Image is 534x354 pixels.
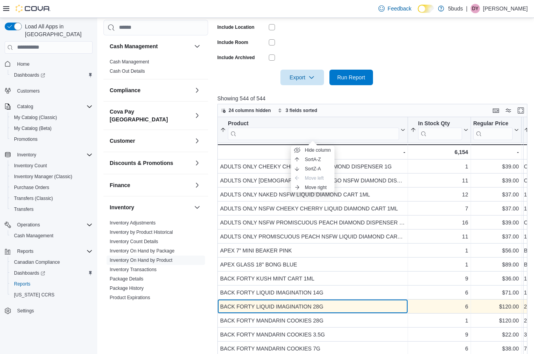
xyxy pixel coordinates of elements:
[471,4,480,13] div: Danielle Young
[22,23,93,38] span: Load All Apps in [GEOGRAPHIC_DATA]
[110,159,173,166] h3: Discounts & Promotions
[110,42,158,50] h3: Cash Management
[473,120,512,140] div: Regular Price
[11,268,93,278] span: Dashboards
[473,176,518,185] div: $39.00
[110,86,191,94] button: Compliance
[11,258,93,267] span: Canadian Compliance
[410,162,468,171] div: 1
[418,5,434,13] input: Dark Mode
[410,232,468,241] div: 11
[14,270,45,276] span: Dashboards
[110,276,144,281] a: Package Details
[14,259,60,265] span: Canadian Compliance
[410,120,468,140] button: In Stock Qty
[11,279,93,289] span: Reports
[110,42,191,50] button: Cash Management
[8,257,96,268] button: Canadian Compliance
[305,166,321,172] span: Sort Z-A
[8,289,96,300] button: [US_STATE] CCRS
[410,288,468,297] div: 6
[220,232,405,241] div: ADULTS ONLY PROMISCUOUS PEACH NSFW LIQUID DIAMOND CART 1ML
[11,124,55,133] a: My Catalog (Beta)
[17,248,33,254] span: Reports
[14,136,38,142] span: Promotions
[16,5,51,12] img: Cova
[473,190,518,199] div: $37.00
[410,302,468,311] div: 6
[14,306,37,315] a: Settings
[11,258,63,267] a: Canadian Compliance
[229,107,271,114] span: 24 columns hidden
[14,59,93,69] span: Home
[110,107,191,123] button: Cova Pay [GEOGRAPHIC_DATA]
[410,260,468,269] div: 1
[110,266,157,272] a: Inventory Transactions
[473,120,512,127] div: Regular Price
[193,136,202,145] button: Customer
[14,173,72,180] span: Inventory Manager (Classic)
[8,268,96,279] a: Dashboards
[110,68,145,74] span: Cash Out Details
[11,113,93,122] span: My Catalog (Classic)
[110,285,144,291] span: Package History
[473,288,518,297] div: $71.00
[410,190,468,199] div: 12
[11,205,93,214] span: Transfers
[8,171,96,182] button: Inventory Manager (Classic)
[14,114,57,121] span: My Catalog (Classic)
[14,220,43,230] button: Operations
[473,162,518,171] div: $39.00
[110,181,191,189] button: Finance
[217,95,530,102] p: Showing 544 of 544
[11,290,58,300] a: [US_STATE] CCRS
[110,181,130,189] h3: Finance
[14,184,49,191] span: Purchase Orders
[8,134,96,145] button: Promotions
[110,59,149,64] a: Cash Management
[410,274,468,283] div: 9
[2,246,96,257] button: Reports
[14,163,47,169] span: Inventory Count
[220,162,405,171] div: ADULTS ONLY CHEEKY CHERRY NSFW DIAMOND DISPENSER 1G
[220,260,405,269] div: APEX GLASS 18" BONG BLUE
[473,330,518,339] div: $22.00
[2,149,96,160] button: Inventory
[218,106,274,115] button: 24 columns hidden
[193,85,202,95] button: Compliance
[11,194,56,203] a: Transfers (Classic)
[110,203,134,211] h3: Inventory
[220,330,405,339] div: BACK FORTY MANDARIN COOKIES 3.5G
[473,147,518,157] div: -
[11,124,93,133] span: My Catalog (Beta)
[110,257,172,263] span: Inventory On Hand by Product
[110,285,144,291] a: Package History
[14,195,53,202] span: Transfers (Classic)
[217,24,254,30] label: Include Location
[14,292,54,298] span: [US_STATE] CCRS
[110,248,175,253] a: Inventory On Hand by Package
[193,158,202,167] button: Discounts & Promotions
[11,113,60,122] a: My Catalog (Classic)
[220,120,405,140] button: Product
[14,247,37,256] button: Reports
[17,308,34,314] span: Settings
[14,72,45,78] span: Dashboards
[388,5,411,12] span: Feedback
[220,147,405,157] div: -
[280,70,324,85] button: Export
[110,159,191,166] button: Discounts & Promotions
[410,246,468,255] div: 1
[11,183,53,192] a: Purchase Orders
[193,41,202,51] button: Cash Management
[110,220,156,225] a: Inventory Adjustments
[11,172,75,181] a: Inventory Manager (Classic)
[2,58,96,70] button: Home
[516,106,525,115] button: Enter fullscreen
[193,110,202,120] button: Cova Pay [GEOGRAPHIC_DATA]
[14,281,30,287] span: Reports
[193,202,202,212] button: Inventory
[291,155,334,164] button: SortA-Z
[466,4,467,13] p: |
